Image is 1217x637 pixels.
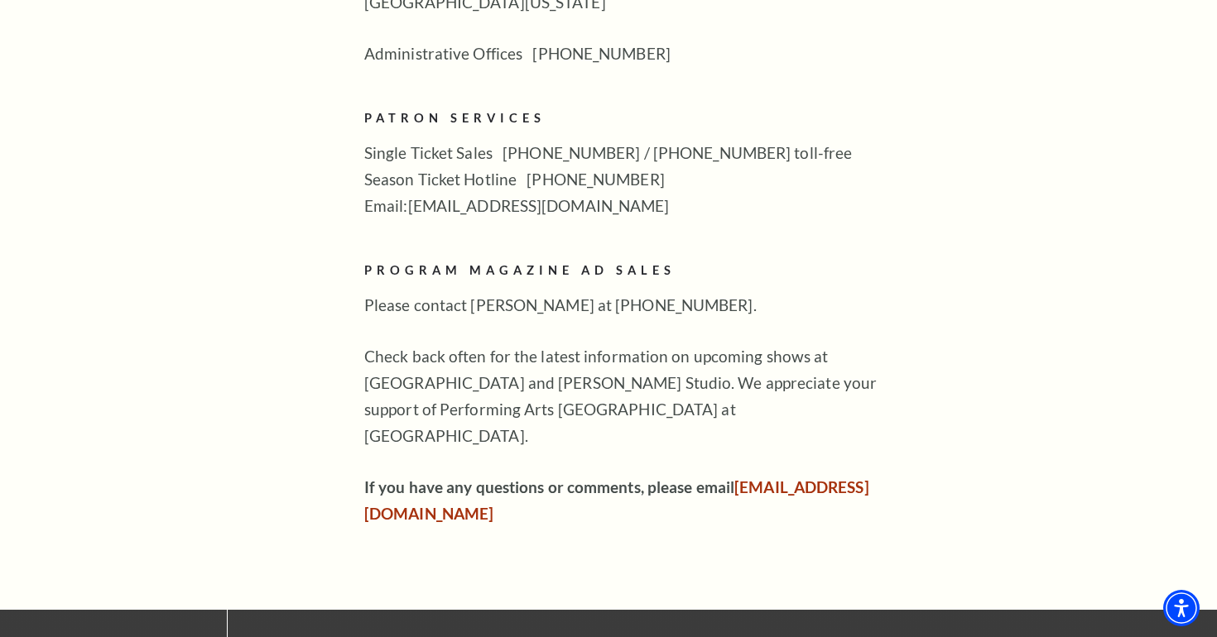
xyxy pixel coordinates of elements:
p: Administrative Offices [PHONE_NUMBER] [364,41,902,67]
strong: If you have any questions or comments, please email [364,477,869,523]
h2: PROGRAM MAGAZINE AD SALES [364,261,902,281]
h2: Patron Services [364,108,902,129]
p: Single Ticket Sales [PHONE_NUMBER] / [PHONE_NUMBER] toll-free Season Ticket Hotline [PHONE_NUMBER... [364,140,902,219]
a: [EMAIL_ADDRESS][DOMAIN_NAME] [364,477,869,523]
div: Accessibility Menu [1163,590,1200,626]
p: Please contact [PERSON_NAME] at [PHONE_NUMBER]. [364,292,902,318]
p: Check back often for the latest information on upcoming shows at [GEOGRAPHIC_DATA] and [PERSON_NA... [364,343,902,449]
